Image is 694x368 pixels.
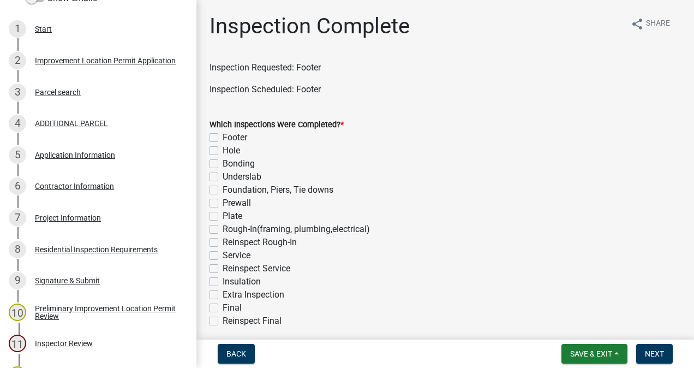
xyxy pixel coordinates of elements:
div: Improvement Location Permit Application [35,57,176,64]
div: 2 [9,52,26,69]
div: Application Information [35,151,115,159]
div: 4 [9,115,26,132]
label: Underslab [223,170,261,183]
div: 5 [9,146,26,164]
label: Footer [223,131,247,144]
label: Prewall [223,197,251,210]
label: Reinspect Final [223,314,282,328]
label: Plate [223,210,242,223]
label: Which Inspections Were Completed? [210,121,344,129]
div: 3 [9,84,26,101]
h1: Inspection Complete [210,13,410,39]
div: Start [35,25,52,33]
label: Hole [223,144,240,157]
label: Extra Inspection [223,288,284,301]
button: Next [636,344,673,364]
div: ADDITIONAL PARCEL [35,120,108,127]
div: Signature & Submit [35,277,100,284]
div: Preliminary Improvement Location Permit Review [35,305,179,320]
div: 10 [9,304,26,321]
button: Save & Exit [561,344,627,364]
div: Inspector Review [35,340,93,347]
i: share [631,17,644,31]
div: 9 [9,272,26,289]
div: 7 [9,209,26,227]
div: Project Information [35,214,101,222]
label: Service [223,249,250,262]
label: Reinspect Rough-In [223,236,297,249]
p: Inspection Requested: Footer [210,61,681,74]
button: shareShare [622,13,679,34]
p: Inspection Scheduled: Footer [210,83,681,96]
label: Foundation, Piers, Tie downs [223,183,333,197]
label: Rough-In(framing, plumbing,electrical) [223,223,370,236]
span: Back [226,349,246,358]
span: Save & Exit [570,349,612,358]
div: 11 [9,335,26,352]
label: Insulation [223,275,261,288]
div: Parcel search [35,88,81,96]
label: Final [223,301,242,314]
div: 8 [9,241,26,258]
div: Residential Inspection Requirements [35,246,158,253]
div: 6 [9,177,26,195]
div: Contractor Information [35,182,114,190]
span: Next [645,349,664,358]
span: Share [646,17,670,31]
button: Back [218,344,255,364]
div: 1 [9,20,26,38]
label: Reinspect Service [223,262,290,275]
label: Bonding [223,157,255,170]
